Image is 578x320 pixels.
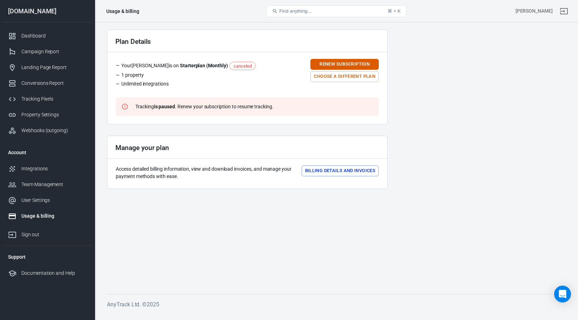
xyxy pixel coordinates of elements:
[107,300,566,309] h6: AnyTrack Ltd. © 2025
[302,165,379,176] button: Billing details and Invoices
[2,28,92,44] a: Dashboard
[21,165,87,172] div: Integrations
[21,80,87,87] div: Conversions Report
[133,100,276,113] div: Tracking . Renew your subscription to resume tracking.
[2,248,92,265] li: Support
[21,111,87,118] div: Property Settings
[2,91,92,107] a: Tracking Pixels
[21,32,87,40] div: Dashboard
[2,8,92,14] div: [DOMAIN_NAME]
[106,8,139,15] div: Usage & billing
[2,161,92,177] a: Integrations
[2,192,92,208] a: User Settings
[231,63,254,70] span: canceled
[2,224,92,243] a: Sign out
[2,177,92,192] a: Team Management
[115,144,169,151] h2: Manage your plan
[116,165,296,180] p: Access detailed billing information, view and download invoices, and manage your payment methods ...
[116,62,261,72] li: Your [PERSON_NAME] is on
[554,286,571,302] div: Open Intercom Messenger
[2,75,92,91] a: Conversions Report
[556,3,572,20] a: Sign out
[2,107,92,123] a: Property Settings
[21,127,87,134] div: Webhooks (outgoing)
[388,8,401,14] div: ⌘ + K
[310,71,379,82] button: Choose a different plan
[21,270,87,277] div: Documentation and Help
[21,212,87,220] div: Usage & billing
[310,59,379,70] button: Renew subscription
[2,144,92,161] li: Account
[21,95,87,103] div: Tracking Pixels
[154,104,175,109] strong: is paused
[2,60,92,75] a: Landing Page Report
[116,72,261,80] li: 1 property
[516,7,553,15] div: Account id: KFwv2BNX
[116,80,261,89] li: Unlimited integrations
[2,123,92,138] a: Webhooks (outgoing)
[21,231,87,238] div: Sign out
[2,44,92,60] a: Campaign Report
[21,197,87,204] div: User Settings
[21,181,87,188] div: Team Management
[180,63,228,68] strong: Starter plan ( Monthly )
[21,48,87,55] div: Campaign Report
[21,64,87,71] div: Landing Page Report
[2,208,92,224] a: Usage & billing
[115,38,151,45] h2: Plan Details
[279,8,311,14] span: Find anything...
[266,5,406,17] button: Find anything...⌘ + K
